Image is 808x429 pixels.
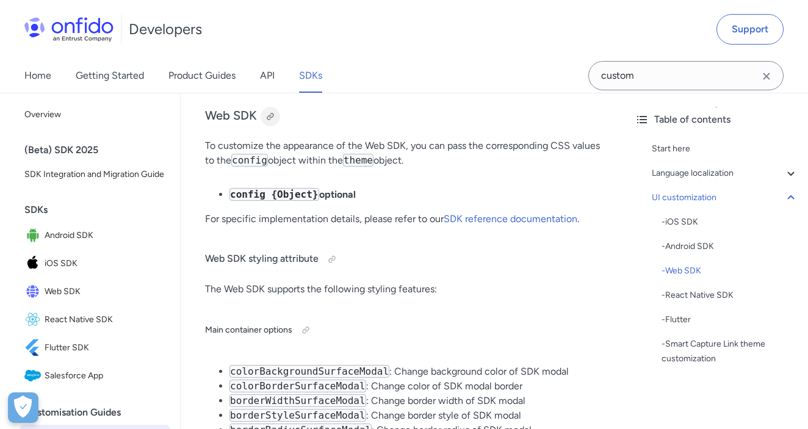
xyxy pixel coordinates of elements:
[652,142,798,156] a: Start here
[20,103,170,127] a: Overview
[205,139,601,168] p: To customize the appearance of the Web SDK, you can pass the corresponding CSS values to the obje...
[20,222,170,249] a: IconAndroid SDKAndroid SDK
[588,61,784,90] input: Onfido search input field
[662,312,798,327] a: -Flutter
[662,239,798,254] div: - Android SDK
[24,17,114,41] img: Onfido Logo
[45,339,165,356] span: Flutter SDK
[635,112,798,127] div: Table of contents
[24,167,165,182] span: SDK Integration and Migration Guide
[24,227,45,244] img: IconAndroid SDK
[45,311,165,328] span: React Native SDK
[45,283,165,300] span: Web SDK
[229,379,601,394] li: : Change color of SDK modal border
[20,162,170,187] a: SDK Integration and Migration Guide
[229,394,601,408] li: : Change border width of SDK modal
[662,288,798,303] div: - React Native SDK
[20,334,170,361] a: IconFlutter SDKFlutter SDK
[24,283,45,300] img: IconWeb SDK
[662,337,798,366] a: -Smart Capture Link theme customization
[716,14,784,45] a: Support
[205,250,601,269] h4: Web SDK styling attribute
[662,239,798,254] a: -Android SDK
[662,337,798,366] div: - Smart Capture Link theme customization
[229,409,366,422] code: borderStyleSurfaceModal
[20,362,170,389] a: IconSalesforce AppSalesforce App
[45,255,165,272] span: iOS SDK
[24,400,175,425] div: Customisation Guides
[8,392,38,423] div: Cookie Preferences
[8,392,38,423] button: Open Preferences
[444,213,577,225] a: SDK reference documentation
[260,59,275,93] a: API
[229,408,601,423] li: : Change border style of SDK modal
[45,367,165,384] span: Salesforce App
[24,138,175,162] div: (Beta) SDK 2025
[24,107,165,122] span: Overview
[24,255,45,272] img: IconiOS SDK
[662,312,798,327] div: - Flutter
[759,69,774,84] svg: Clear search field button
[24,59,51,93] a: Home
[229,189,356,200] strong: optional
[662,288,798,303] a: -React Native SDK
[205,107,601,126] h3: Web SDK
[76,59,144,93] a: Getting Started
[662,215,798,229] a: -iOS SDK
[24,311,45,328] img: IconReact Native SDK
[229,188,319,201] code: config {Object}
[231,154,268,167] code: config
[20,278,170,305] a: IconWeb SDKWeb SDK
[229,365,389,378] code: colorBackgroundSurfaceModal
[20,250,170,277] a: IconiOS SDKiOS SDK
[24,339,45,356] img: IconFlutter SDK
[20,306,170,333] a: IconReact Native SDKReact Native SDK
[299,59,322,93] a: SDKs
[343,154,373,167] code: theme
[168,59,236,93] a: Product Guides
[662,264,798,278] div: - Web SDK
[652,166,798,181] a: Language localization
[205,282,601,297] p: The Web SDK supports the following styling features:
[662,215,798,229] div: - iOS SDK
[129,20,202,39] h1: Developers
[24,198,175,222] div: SDKs
[45,227,165,244] span: Android SDK
[229,364,601,379] li: : Change background color of SDK modal
[229,380,366,392] code: colorBorderSurfaceModal
[652,190,798,205] a: UI customization
[662,264,798,278] a: -Web SDK
[205,212,601,226] p: For specific implementation details, please refer to our .
[229,394,366,407] code: borderWidthSurfaceModal
[24,367,45,384] img: IconSalesforce App
[205,320,601,340] h5: Main container options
